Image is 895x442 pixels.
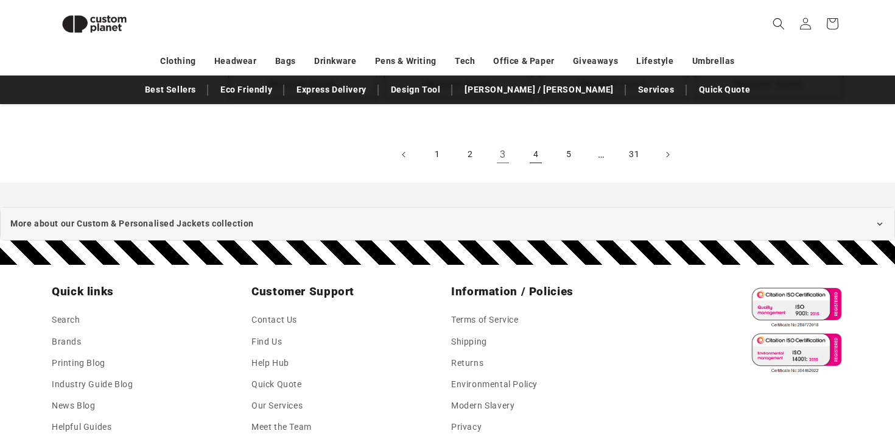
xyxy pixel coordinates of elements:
a: Page 31 [621,141,648,168]
a: Clothing [160,51,196,72]
a: Industry Guide Blog [52,374,133,395]
a: Giveaways [573,51,618,72]
a: Privacy [451,416,482,438]
a: Modern Slavery [451,395,514,416]
a: Best Sellers [139,79,202,100]
a: Services [632,79,681,100]
a: Express Delivery [290,79,373,100]
nav: Pagination [228,141,843,168]
a: Quick Quote [251,374,302,395]
a: Office & Paper [493,51,554,72]
a: Umbrellas [692,51,735,72]
a: Terms of Service [451,312,519,331]
a: Help Hub [251,353,289,374]
a: Headwear [214,51,257,72]
a: Printing Blog [52,353,105,374]
h2: Information / Policies [451,284,644,299]
a: Search [52,312,80,331]
a: Page 2 [457,141,483,168]
a: Helpful Guides [52,416,111,438]
img: Custom Planet [52,5,137,43]
a: Next page [654,141,681,168]
a: Page 1 [424,141,451,168]
a: Pens & Writing [375,51,437,72]
summary: Search [765,10,792,37]
a: Page 5 [555,141,582,168]
span: … [588,141,615,168]
a: [PERSON_NAME] / [PERSON_NAME] [458,79,619,100]
a: Previous page [391,141,418,168]
a: News Blog [52,395,95,416]
h2: Quick links [52,284,244,299]
iframe: Chat Widget [686,310,895,442]
a: Shipping [451,331,487,353]
a: Page 3 [490,141,516,168]
img: ISO 9001 Certified [746,284,843,330]
a: Contact Us [251,312,297,331]
h2: Customer Support [251,284,444,299]
a: Our Services [251,395,303,416]
a: Eco Friendly [214,79,278,100]
a: Lifestyle [636,51,673,72]
a: Brands [52,331,82,353]
a: Quick Quote [693,79,757,100]
a: Design Tool [385,79,447,100]
a: Returns [451,353,483,374]
a: Page 4 [522,141,549,168]
a: Meet the Team [251,416,312,438]
span: More about our Custom & Personalised Jackets collection [10,216,254,231]
a: Environmental Policy [451,374,538,395]
a: Bags [275,51,296,72]
a: Drinkware [314,51,356,72]
a: Tech [455,51,475,72]
a: Find Us [251,331,282,353]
